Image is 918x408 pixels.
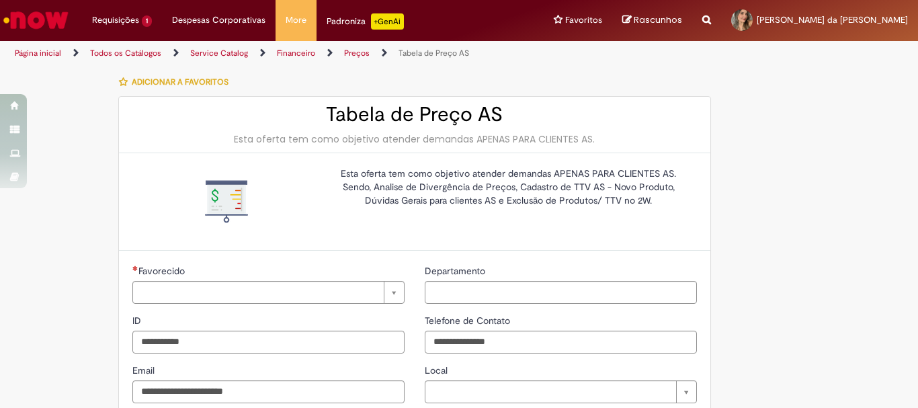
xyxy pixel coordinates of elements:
[10,41,602,66] ul: Trilhas de página
[622,14,682,27] a: Rascunhos
[15,48,61,58] a: Página inicial
[277,48,315,58] a: Financeiro
[172,13,265,27] span: Despesas Corporativas
[92,13,139,27] span: Requisições
[425,380,697,403] a: Limpar campo Local
[425,315,513,327] span: Telefone de Contato
[132,77,228,87] span: Adicionar a Favoritos
[371,13,404,30] p: +GenAi
[142,15,152,27] span: 1
[132,281,405,304] a: Limpar campo Favorecido
[138,265,187,277] span: Necessários - Favorecido
[132,266,138,271] span: Necessários
[331,167,687,207] p: Esta oferta tem como objetivo atender demandas APENAS PARA CLIENTES AS. Sendo, Analise de Divergê...
[205,180,248,223] img: Tabela de Preço AS
[425,281,697,304] input: Departamento
[132,104,697,126] h2: Tabela de Preço AS
[344,48,370,58] a: Preços
[634,13,682,26] span: Rascunhos
[425,331,697,354] input: Telefone de Contato
[425,265,488,277] span: Departamento
[132,380,405,403] input: Email
[190,48,248,58] a: Service Catalog
[132,364,157,376] span: Email
[132,331,405,354] input: ID
[132,315,144,327] span: ID
[425,364,450,376] span: Local
[90,48,161,58] a: Todos os Catálogos
[757,14,908,26] span: [PERSON_NAME] da [PERSON_NAME]
[286,13,306,27] span: More
[327,13,404,30] div: Padroniza
[1,7,71,34] img: ServiceNow
[118,68,236,96] button: Adicionar a Favoritos
[399,48,469,58] a: Tabela de Preço AS
[565,13,602,27] span: Favoritos
[132,132,697,146] div: Esta oferta tem como objetivo atender demandas APENAS PARA CLIENTES AS.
